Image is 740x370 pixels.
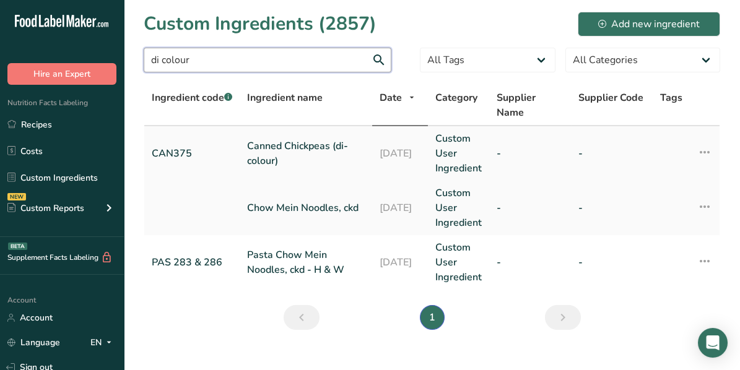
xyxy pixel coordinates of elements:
span: Ingredient code [152,91,232,105]
div: Open Intercom Messenger [698,328,728,358]
span: Supplier Name [497,90,564,120]
a: - [497,200,564,215]
div: EN [90,335,116,350]
div: NEW [7,193,26,200]
a: Language [7,332,60,353]
span: Category [435,90,477,105]
a: CAN375 [152,146,232,161]
a: Next [545,305,581,330]
a: Custom User Ingredient [435,240,482,285]
a: Pasta Chow Mein Noodles, ckd - H & W [247,247,365,277]
input: Search for ingredient [144,48,391,72]
span: Supplier Code [578,90,643,105]
a: - [578,200,645,215]
div: Add new ingredient [598,17,700,32]
span: Date [380,90,402,105]
a: - [497,255,564,270]
a: Previous [284,305,320,330]
a: Chow Mein Noodles, ckd [247,200,365,215]
a: - [497,146,564,161]
span: Tags [660,90,682,105]
a: [DATE] [380,255,420,270]
h1: Custom Ingredients (2857) [144,10,377,38]
button: Hire an Expert [7,63,116,85]
span: Ingredient name [247,90,323,105]
a: - [578,255,645,270]
a: Custom User Ingredient [435,186,482,230]
a: Custom User Ingredient [435,131,482,176]
a: [DATE] [380,200,420,215]
div: BETA [8,243,27,250]
a: [DATE] [380,146,420,161]
button: Add new ingredient [578,12,720,37]
a: Canned Chickpeas (di-colour) [247,139,365,168]
div: Custom Reports [7,202,84,215]
a: PAS 283 & 286 [152,255,232,270]
a: - [578,146,645,161]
